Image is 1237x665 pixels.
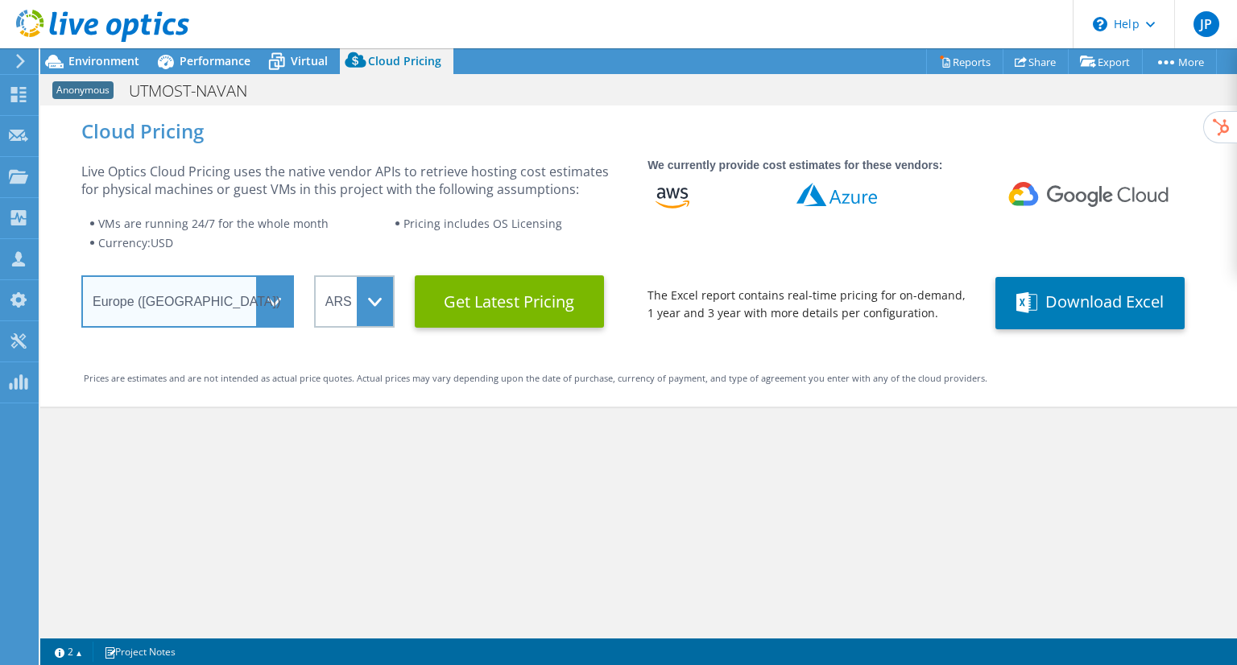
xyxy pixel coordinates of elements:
span: Currency: USD [98,235,173,250]
a: More [1142,49,1217,74]
span: Cloud Pricing [368,53,441,68]
h1: UTMOST-NAVAN [122,82,272,100]
span: JP [1194,11,1219,37]
a: Reports [926,49,1003,74]
span: Environment [68,53,139,68]
div: The Excel report contains real-time pricing for on-demand, 1 year and 3 year with more details pe... [647,287,975,322]
a: Export [1068,49,1143,74]
span: Virtual [291,53,328,68]
svg: \n [1093,17,1107,31]
a: Project Notes [93,642,187,662]
div: Cloud Pricing [81,122,1196,140]
a: Share [1003,49,1069,74]
button: Download Excel [995,277,1185,329]
strong: We currently provide cost estimates for these vendors: [647,159,942,171]
div: Prices are estimates and are not intended as actual price quotes. Actual prices may vary dependin... [84,370,1194,387]
span: Performance [180,53,250,68]
a: 2 [43,642,93,662]
span: Pricing includes OS Licensing [403,216,562,231]
span: Anonymous [52,81,114,99]
span: VMs are running 24/7 for the whole month [98,216,329,231]
button: Get Latest Pricing [415,275,604,328]
div: Live Optics Cloud Pricing uses the native vendor APIs to retrieve hosting cost estimates for phys... [81,163,627,198]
